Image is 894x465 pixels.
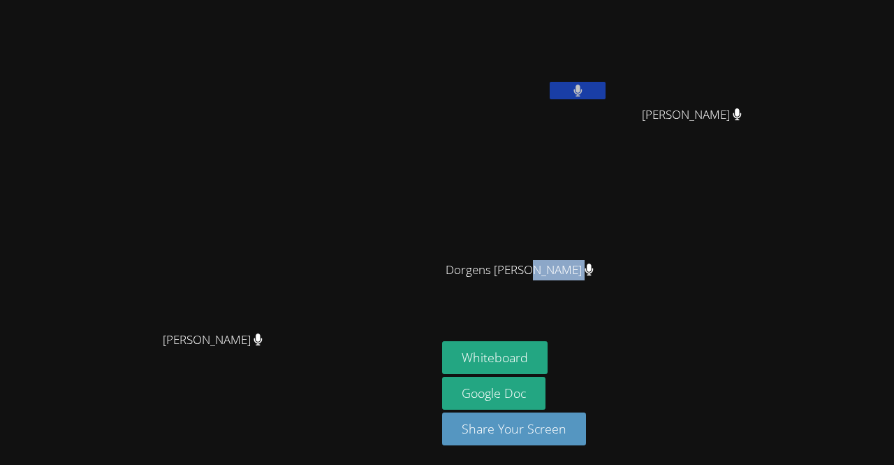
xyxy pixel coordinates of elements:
[442,413,586,445] button: Share Your Screen
[163,330,263,350] span: [PERSON_NAME]
[642,105,742,125] span: [PERSON_NAME]
[442,377,545,410] a: Google Doc
[446,260,594,280] span: Dorgens [PERSON_NAME]
[442,341,548,374] button: Whiteboard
